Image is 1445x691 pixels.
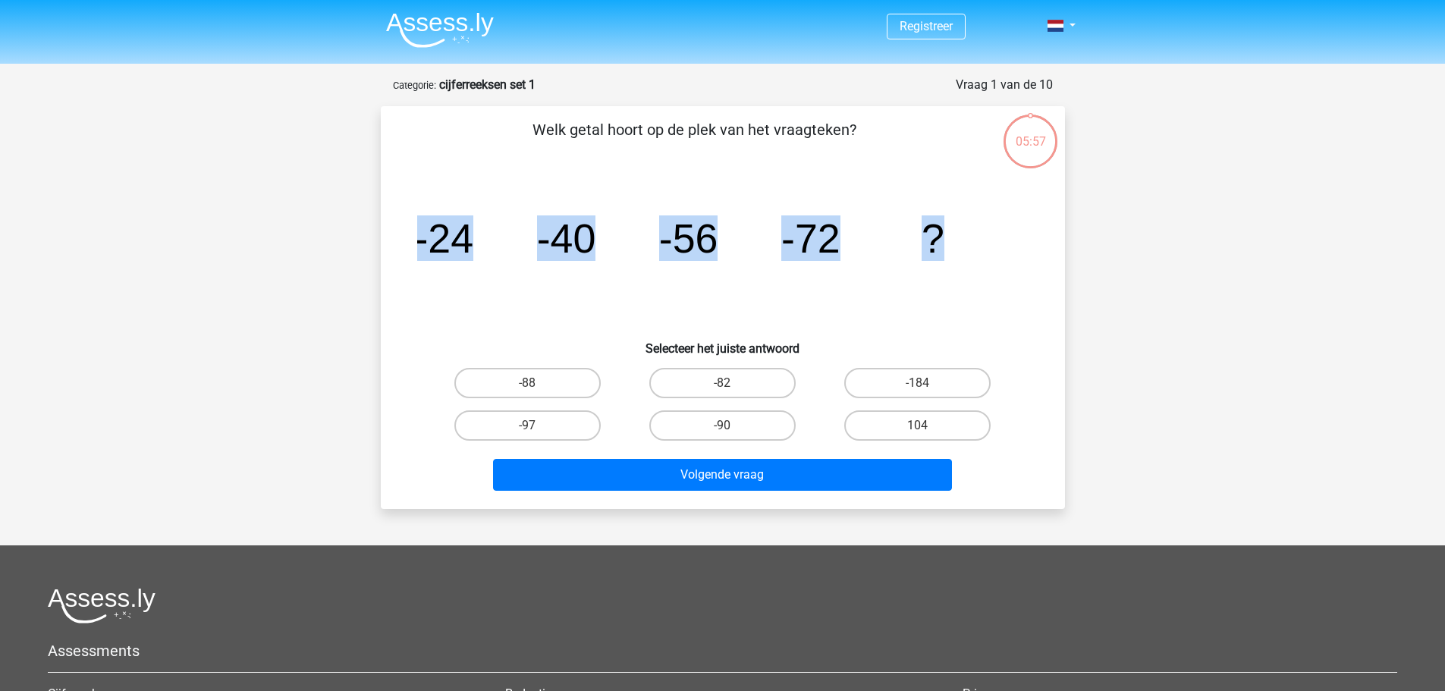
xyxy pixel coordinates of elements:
div: Vraag 1 van de 10 [956,76,1053,94]
label: -184 [844,368,991,398]
strong: cijferreeksen set 1 [439,77,536,92]
tspan: -72 [781,215,840,261]
label: 104 [844,410,991,441]
h5: Assessments [48,642,1397,660]
tspan: -40 [536,215,595,261]
label: -90 [649,410,796,441]
label: -97 [454,410,601,441]
h6: Selecteer het juiste antwoord [405,329,1041,356]
label: -88 [454,368,601,398]
button: Volgende vraag [493,459,952,491]
label: -82 [649,368,796,398]
tspan: ? [922,215,944,261]
img: Assessly [386,12,494,48]
div: 05:57 [1002,113,1059,151]
small: Categorie: [393,80,436,91]
a: Registreer [900,19,953,33]
p: Welk getal hoort op de plek van het vraagteken? [405,118,984,164]
tspan: -56 [658,215,718,261]
tspan: -24 [414,215,473,261]
img: Assessly logo [48,588,155,623]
